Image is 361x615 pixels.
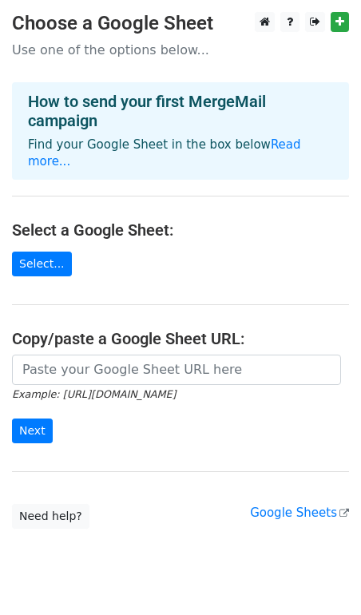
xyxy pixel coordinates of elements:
[12,329,349,348] h4: Copy/paste a Google Sheet URL:
[12,388,176,400] small: Example: [URL][DOMAIN_NAME]
[28,137,333,170] p: Find your Google Sheet in the box below
[250,506,349,520] a: Google Sheets
[12,504,89,529] a: Need help?
[12,419,53,443] input: Next
[28,92,333,130] h4: How to send your first MergeMail campaign
[12,355,341,385] input: Paste your Google Sheet URL here
[28,137,301,169] a: Read more...
[12,252,72,276] a: Select...
[12,42,349,58] p: Use one of the options below...
[12,12,349,35] h3: Choose a Google Sheet
[12,220,349,240] h4: Select a Google Sheet:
